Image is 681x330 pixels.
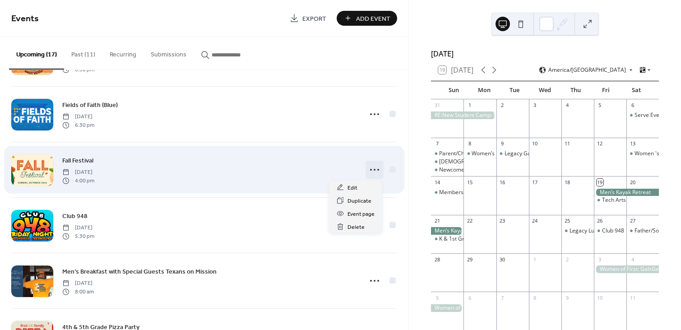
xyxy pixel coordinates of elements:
[62,224,94,232] span: [DATE]
[532,256,538,263] div: 1
[434,218,440,224] div: 21
[499,140,506,147] div: 9
[626,150,659,158] div: Women 's Bible Journaling Workshop
[283,11,333,26] a: Export
[629,140,636,147] div: 13
[434,179,440,186] div: 14
[594,265,659,273] div: Women of First: GalsGetaway
[62,266,217,277] a: Men’s Breakfast with Special Guests Texans on Mission
[597,140,603,147] div: 12
[594,227,626,235] div: Club 948
[62,168,94,177] span: [DATE]
[564,294,571,301] div: 9
[466,102,473,109] div: 1
[532,102,538,109] div: 3
[532,218,538,224] div: 24
[472,150,513,158] div: Women’s BINGO
[62,113,94,121] span: [DATE]
[431,112,496,119] div: RE:New Student Camp: Mission Possible
[466,218,473,224] div: 22
[548,67,626,73] span: America/[GEOGRAPHIC_DATA]
[431,48,659,59] div: [DATE]
[499,81,530,99] div: Tue
[564,256,571,263] div: 2
[438,81,469,99] div: Sun
[564,218,571,224] div: 25
[591,81,621,99] div: Fri
[466,179,473,186] div: 15
[564,102,571,109] div: 4
[434,102,440,109] div: 31
[431,166,463,174] div: Newcomer’s Lunch
[626,227,659,235] div: Father/Son Pure Adventure
[434,256,440,263] div: 28
[564,179,571,186] div: 18
[62,232,94,240] span: 5:30 pm
[466,294,473,301] div: 6
[594,189,659,196] div: Men’s Kayak Retreat
[626,112,659,119] div: Serve Event: Turning Hunger Into Hope
[356,14,390,23] span: Add Event
[499,294,506,301] div: 7
[302,14,326,23] span: Export
[499,256,506,263] div: 30
[439,150,499,158] div: Parent/Child Dedication
[532,179,538,186] div: 17
[496,150,529,158] div: Legacy Game Time
[347,209,375,219] span: Event page
[431,304,463,312] div: Women of First: GalsGetaway
[466,140,473,147] div: 8
[532,294,538,301] div: 8
[466,256,473,263] div: 29
[439,158,518,166] div: [DEMOGRAPHIC_DATA] [DATE]
[532,140,538,147] div: 10
[9,37,64,70] button: Upcoming (17)
[602,196,674,204] div: Tech Arts Team Open House
[62,156,93,166] span: Fall Festival
[561,227,594,235] div: Legacy Lunch
[62,101,118,110] span: Fields of Faith (Blue)
[469,81,500,99] div: Mon
[62,121,94,129] span: 6:30 pm
[560,81,591,99] div: Thu
[347,196,371,206] span: Duplicate
[621,81,652,99] div: Sat
[347,183,357,193] span: Edit
[629,256,636,263] div: 4
[439,189,498,196] div: Membership Workshop
[434,294,440,301] div: 5
[62,211,88,221] a: Club 948
[431,158,463,166] div: Baptism Sunday
[62,267,217,277] span: Men’s Breakfast with Special Guests Texans on Mission
[62,177,94,185] span: 4:00 pm
[499,102,506,109] div: 2
[439,235,503,243] div: K & 1st Grade Pizza Party
[597,294,603,301] div: 10
[62,100,118,110] a: Fields of Faith (Blue)
[439,166,486,174] div: Newcomer’s Lunch
[570,227,603,235] div: Legacy Lunch
[594,196,626,204] div: Tech Arts Team Open House
[597,218,603,224] div: 26
[431,189,463,196] div: Membership Workshop
[62,279,94,288] span: [DATE]
[62,65,94,74] span: 6:30 pm
[337,11,397,26] button: Add Event
[11,10,39,28] span: Events
[463,150,496,158] div: Women’s BINGO
[597,179,603,186] div: 19
[431,235,463,243] div: K & 1st Grade Pizza Party
[629,179,636,186] div: 20
[629,102,636,109] div: 6
[347,223,365,232] span: Delete
[505,150,553,158] div: Legacy Game Time
[530,81,561,99] div: Wed
[431,227,463,235] div: Men’s Kayak Retreat
[629,218,636,224] div: 27
[62,288,94,296] span: 8:00 am
[64,37,102,69] button: Past (11)
[62,155,93,166] a: Fall Festival
[499,218,506,224] div: 23
[102,37,144,69] button: Recurring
